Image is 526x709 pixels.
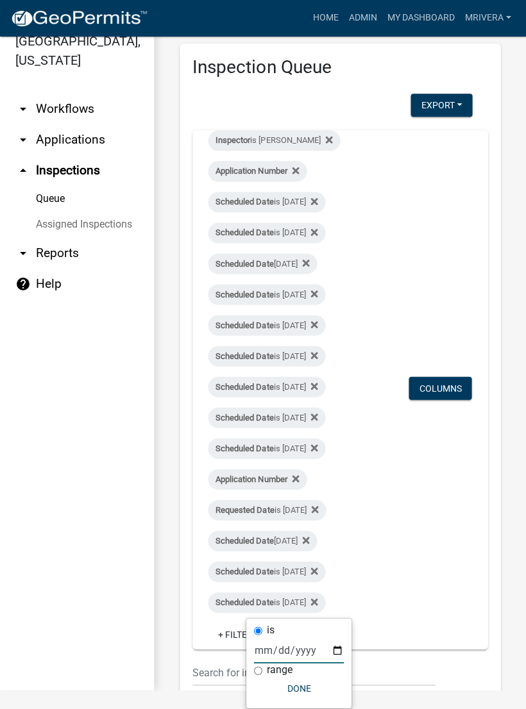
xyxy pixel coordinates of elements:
[192,57,488,79] h3: Inspection Queue
[208,315,325,336] div: is [DATE]
[216,167,287,176] span: Application Number
[208,223,325,244] div: is [DATE]
[216,136,250,146] span: Inspector
[15,276,31,292] i: help
[216,351,273,361] span: Scheduled Date
[216,197,273,207] span: Scheduled Date
[216,536,273,546] span: Scheduled Date
[382,6,459,31] a: My Dashboard
[267,665,293,675] label: range
[208,192,325,213] div: is [DATE]
[192,660,435,686] input: Search for inspections
[459,6,516,31] a: mrivera
[216,567,273,576] span: Scheduled Date
[216,597,273,607] span: Scheduled Date
[208,346,325,367] div: is [DATE]
[216,413,273,422] span: Scheduled Date
[216,228,273,238] span: Scheduled Date
[411,94,472,117] button: Export
[216,505,274,515] span: Requested Date
[208,254,317,274] div: [DATE]
[208,131,340,151] div: is [PERSON_NAME]
[15,246,31,261] i: arrow_drop_down
[208,623,263,646] a: + Filter
[208,377,325,397] div: is [DATE]
[15,133,31,148] i: arrow_drop_down
[208,438,325,459] div: is [DATE]
[216,321,273,330] span: Scheduled Date
[208,285,325,305] div: is [DATE]
[208,592,325,613] div: is [DATE]
[254,677,344,700] button: Done
[307,6,343,31] a: Home
[208,562,325,582] div: is [DATE]
[216,259,273,269] span: Scheduled Date
[216,444,273,453] span: Scheduled Date
[15,163,31,179] i: arrow_drop_up
[267,625,275,635] label: is
[208,408,325,428] div: is [DATE]
[216,382,273,392] span: Scheduled Date
[208,500,326,521] div: is [DATE]
[15,102,31,117] i: arrow_drop_down
[208,531,317,551] div: [DATE]
[409,377,471,400] button: Columns
[216,290,273,299] span: Scheduled Date
[216,474,287,484] span: Application Number
[343,6,382,31] a: Admin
